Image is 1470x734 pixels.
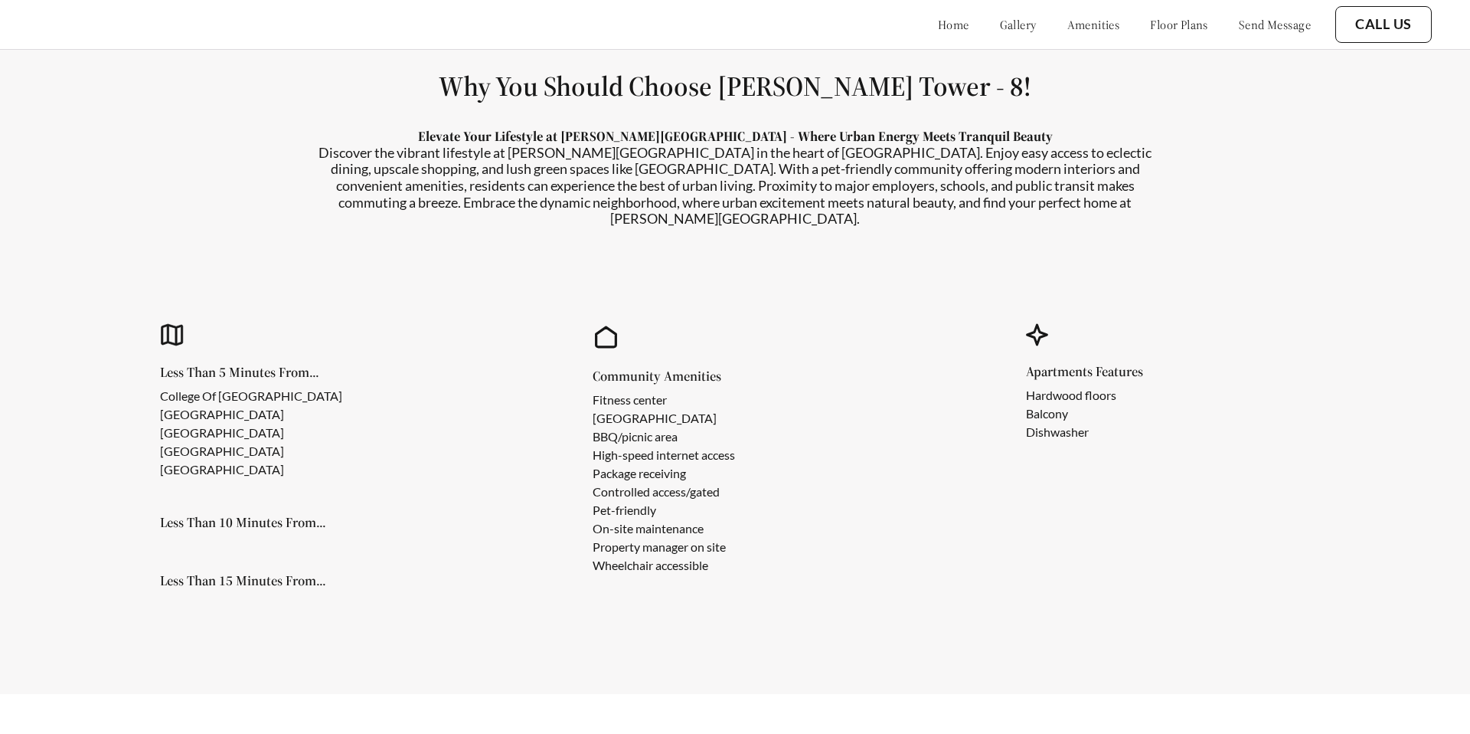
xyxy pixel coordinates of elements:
a: Call Us [1355,16,1412,33]
li: Pet-friendly [593,501,735,519]
li: [GEOGRAPHIC_DATA] [160,460,342,479]
li: [GEOGRAPHIC_DATA] [160,405,342,424]
h5: Community Amenities [593,369,759,383]
a: send message [1239,17,1311,32]
a: home [938,17,969,32]
button: Call Us [1335,6,1432,43]
p: Discover the vibrant lifestyle at [PERSON_NAME][GEOGRAPHIC_DATA] in the heart of [GEOGRAPHIC_DATA... [314,145,1156,228]
li: Balcony [1026,405,1119,423]
li: Fitness center [593,391,735,409]
li: Package receiving [593,464,735,483]
li: High-speed internet access [593,446,735,464]
h5: Less Than 5 Minutes From... [160,365,367,379]
li: Hardwood floors [1026,386,1119,405]
li: Controlled access/gated [593,483,735,501]
li: [GEOGRAPHIC_DATA] [160,442,342,460]
a: amenities [1067,17,1120,32]
h5: Less Than 10 Minutes From... [160,516,326,529]
h1: Why You Should Choose [PERSON_NAME] Tower - 8! [37,69,1433,103]
li: Property manager on site [593,538,735,556]
li: Wheelchair accessible [593,556,735,575]
a: gallery [1000,17,1037,32]
li: [GEOGRAPHIC_DATA] [593,409,735,428]
p: Elevate Your Lifestyle at [PERSON_NAME][GEOGRAPHIC_DATA] - Where Urban Energy Meets Tranquil Beauty [314,128,1156,145]
li: [GEOGRAPHIC_DATA] [160,424,342,442]
li: Dishwasher [1026,423,1119,441]
a: floor plans [1150,17,1208,32]
li: BBQ/picnic area [593,428,735,446]
h5: Less Than 15 Minutes From... [160,574,326,588]
li: College Of [GEOGRAPHIC_DATA] [160,387,342,405]
li: On-site maintenance [593,519,735,538]
h5: Apartments Features [1026,365,1143,378]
